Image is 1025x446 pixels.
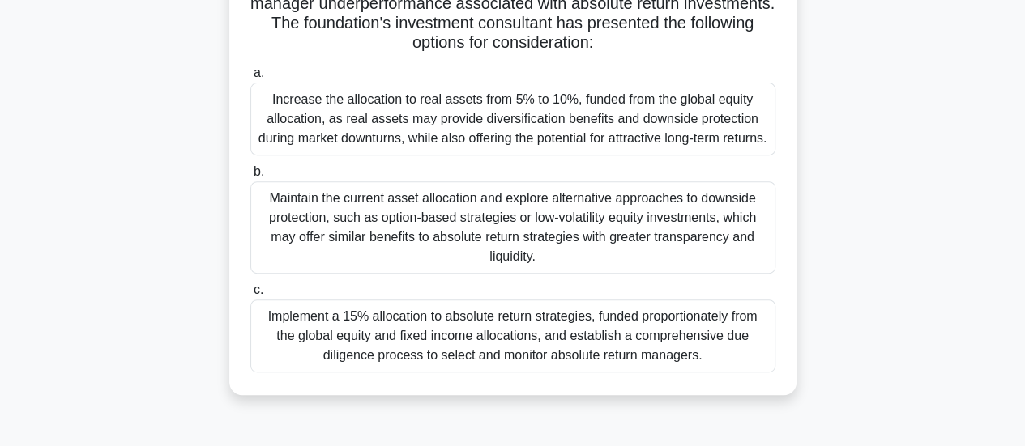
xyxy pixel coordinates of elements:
[254,66,264,79] span: a.
[250,83,775,155] div: Increase the allocation to real assets from 5% to 10%, funded from the global equity allocation, ...
[254,282,263,296] span: c.
[250,181,775,274] div: Maintain the current asset allocation and explore alternative approaches to downside protection, ...
[254,164,264,178] span: b.
[250,299,775,372] div: Implement a 15% allocation to absolute return strategies, funded proportionately from the global ...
